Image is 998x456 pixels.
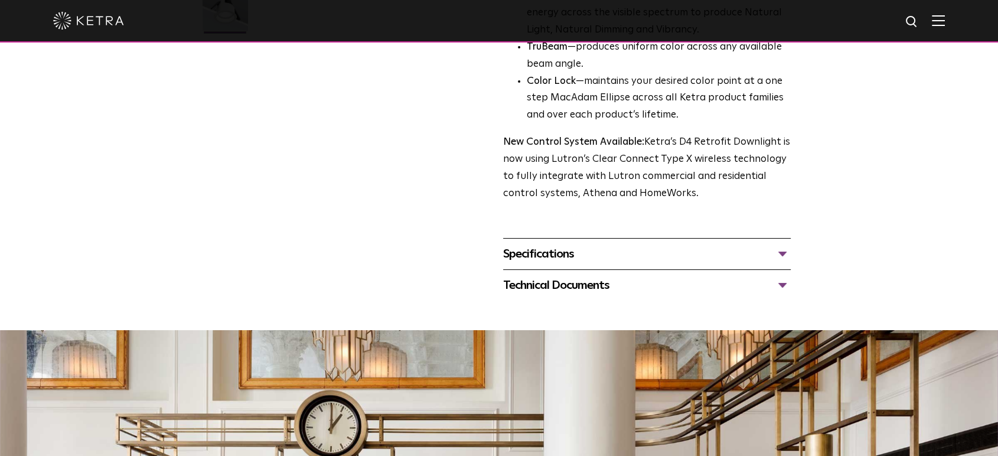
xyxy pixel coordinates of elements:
[905,15,919,30] img: search icon
[527,42,568,52] strong: TruBeam
[503,276,791,295] div: Technical Documents
[503,245,791,263] div: Specifications
[527,76,576,86] strong: Color Lock
[503,137,644,147] strong: New Control System Available:
[503,134,791,203] p: Ketra’s D4 Retrofit Downlight is now using Lutron’s Clear Connect Type X wireless technology to f...
[527,73,791,125] li: —maintains your desired color point at a one step MacAdam Ellipse across all Ketra product famili...
[527,39,791,73] li: —produces uniform color across any available beam angle.
[932,15,945,26] img: Hamburger%20Nav.svg
[53,12,124,30] img: ketra-logo-2019-white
